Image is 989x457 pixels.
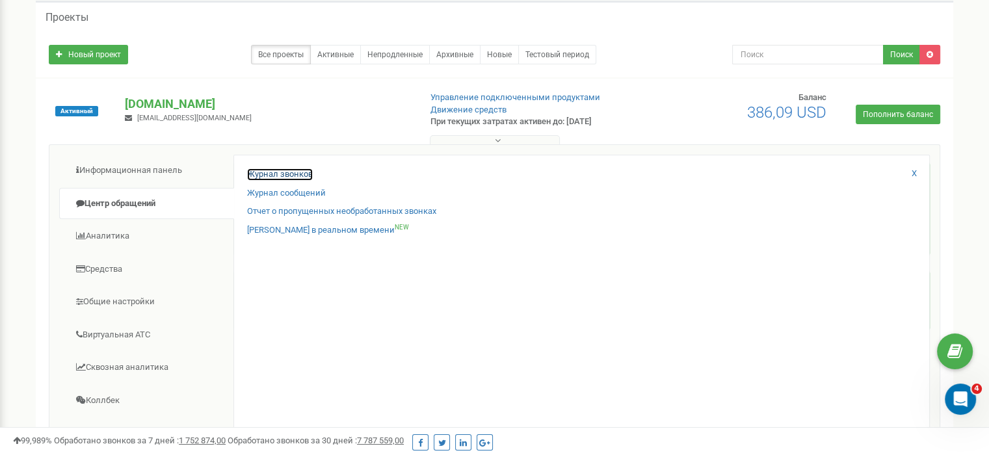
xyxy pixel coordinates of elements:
[429,45,481,64] a: Архивные
[59,220,234,252] a: Аналитика
[430,116,639,128] p: При текущих затратах активен до: [DATE]
[13,436,52,445] span: 99,989%
[59,352,234,384] a: Сквозная аналитика
[856,105,940,124] a: Пополнить баланс
[179,436,226,445] u: 1 752 874,00
[912,168,917,180] a: X
[251,45,311,64] a: Все проекты
[247,187,326,200] a: Журнал сообщений
[945,384,976,415] iframe: Intercom live chat
[49,45,128,64] a: Новый проект
[55,106,98,116] span: Активный
[430,92,600,102] a: Управление подключенными продуктами
[59,155,234,187] a: Информационная панель
[54,436,226,445] span: Обработано звонков за 7 дней :
[46,12,88,23] h5: Проекты
[480,45,519,64] a: Новые
[732,45,884,64] input: Поиск
[798,92,826,102] span: Баланс
[59,418,234,450] a: Настройки Ringostat Smart Phone
[430,105,507,114] a: Движение средств
[137,114,252,122] span: [EMAIL_ADDRESS][DOMAIN_NAME]
[59,385,234,417] a: Коллбек
[310,45,361,64] a: Активные
[883,45,920,64] button: Поиск
[518,45,596,64] a: Тестовый период
[228,436,404,445] span: Обработано звонков за 30 дней :
[59,286,234,318] a: Общие настройки
[971,384,982,394] span: 4
[125,96,409,112] p: [DOMAIN_NAME]
[247,224,409,237] a: [PERSON_NAME] в реальном времениNEW
[360,45,430,64] a: Непродленные
[247,205,436,218] a: Отчет о пропущенных необработанных звонках
[357,436,404,445] u: 7 787 559,00
[747,103,826,122] span: 386,09 USD
[59,188,234,220] a: Центр обращений
[395,224,409,231] sup: NEW
[247,168,313,181] a: Журнал звонков
[59,254,234,285] a: Средства
[59,319,234,351] a: Виртуальная АТС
